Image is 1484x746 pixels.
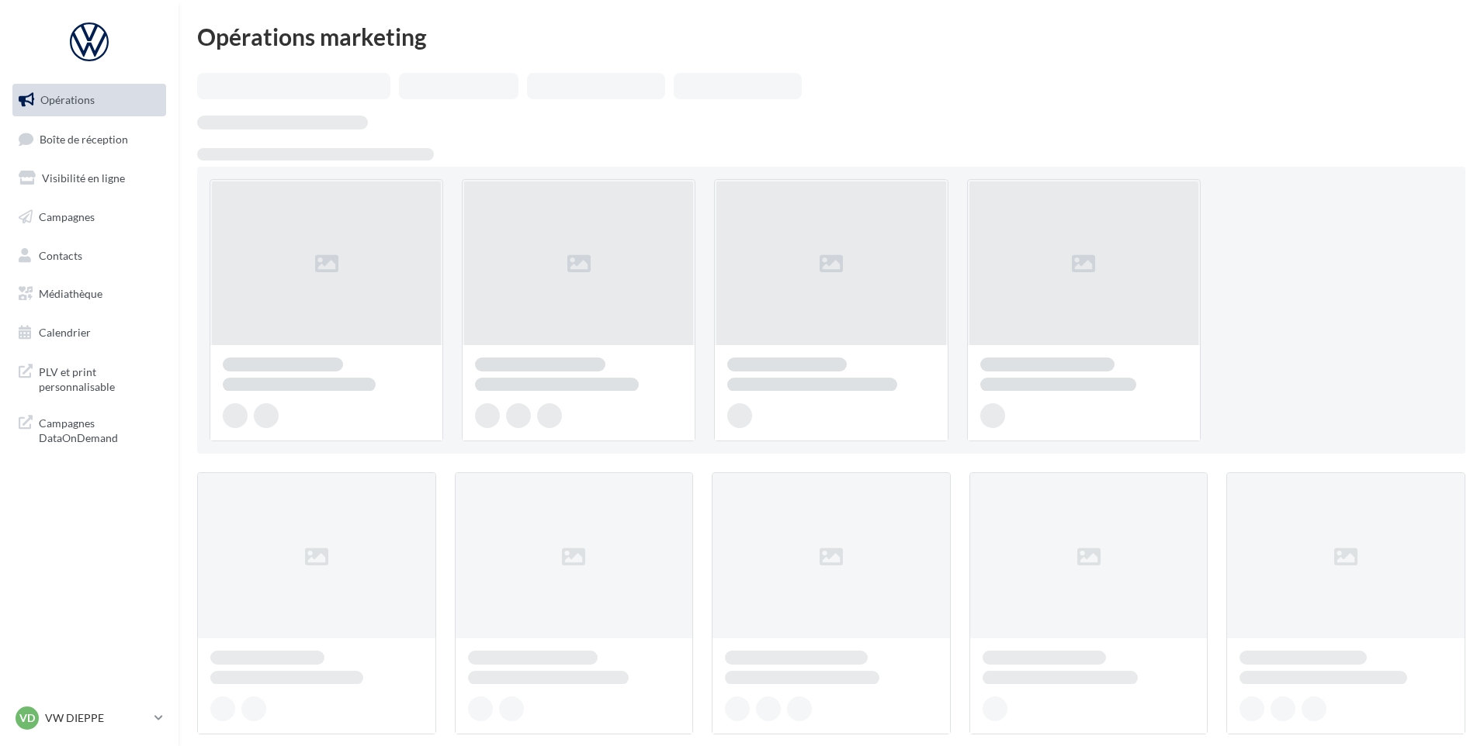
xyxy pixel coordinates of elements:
span: Contacts [39,248,82,261]
span: PLV et print personnalisable [39,361,160,395]
a: Campagnes [9,201,169,233]
a: Boîte de réception [9,123,169,156]
span: VD [19,710,35,726]
a: Médiathèque [9,278,169,310]
span: Boîte de réception [40,132,128,145]
span: Médiathèque [39,287,102,300]
a: Contacts [9,240,169,272]
span: Opérations [40,93,95,106]
a: Campagnes DataOnDemand [9,406,169,452]
span: Campagnes [39,210,95,223]
a: Opérations [9,84,169,116]
span: Campagnes DataOnDemand [39,413,160,446]
span: Visibilité en ligne [42,171,125,185]
a: VD VW DIEPPE [12,703,166,733]
a: Visibilité en ligne [9,162,169,195]
a: PLV et print personnalisable [9,355,169,401]
p: VW DIEPPE [45,710,148,726]
span: Calendrier [39,326,91,339]
a: Calendrier [9,316,169,349]
div: Opérations marketing [197,25,1465,48]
